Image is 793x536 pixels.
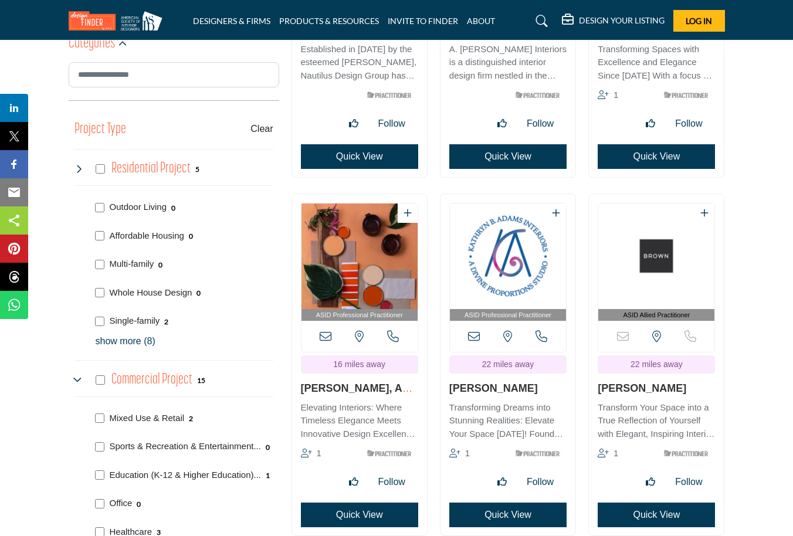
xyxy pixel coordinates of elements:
img: Beril Yurdakul, ASID [301,203,418,309]
button: Follow [371,112,412,135]
b: 5 [195,165,199,174]
p: Mixed Use & Retail: Combination retail and office buildings [110,412,185,425]
button: Follow [371,470,412,494]
input: Select Outdoor Living checkbox [95,203,104,212]
button: Quick View [301,144,418,169]
button: Like listing [490,470,514,494]
img: Claudia Lujan [598,203,714,309]
b: 0 [196,289,201,297]
a: Elevating Interiors: Where Timeless Elegance Meets Innovative Design Excellence Operating within ... [301,398,418,441]
input: Select Education (K-12 & Higher Education) checkbox [95,470,104,480]
p: Transforming Spaces with Excellence and Elegance Since [DATE] With a focus on blending beauty wit... [598,43,715,83]
img: ASID Qualified Practitioners Badge Icon [511,446,564,461]
span: ASID Professional Practitioner [304,310,415,320]
a: INVITE TO FINDER [388,16,458,26]
b: 15 [197,376,205,385]
div: Followers [449,446,470,460]
a: [PERSON_NAME] [449,382,538,394]
a: DESIGNERS & FIRMS [193,16,270,26]
b: 0 [158,261,162,269]
button: Quick View [449,144,567,169]
p: show more (8) [96,334,273,348]
button: Like listing [342,112,365,135]
b: 1 [266,471,270,480]
h3: Kathryn Adams [449,382,567,395]
div: Followers [598,446,618,460]
span: 1 [465,448,470,458]
p: Transform Your Space into a True Reflection of Yourself with Elegant, Inspiring Interior Design S... [598,401,715,441]
input: Select Commercial Project checkbox [96,375,105,385]
h2: Categories [69,33,115,55]
div: 0 Results For Outdoor Living [171,202,175,213]
div: 1 Results For Education (K-12 & Higher Education) [266,470,270,480]
button: Quick View [301,503,418,527]
p: Office: Professional office spaces [110,497,133,510]
p: Transforming Dreams into Stunning Realities: Elevate Your Space [DATE]! Founded upon a dedication... [449,401,567,441]
b: 0 [171,204,175,212]
input: Select Whole House Design checkbox [95,288,104,297]
div: Followers [301,446,321,460]
p: Affordable Housing: Inexpensive, efficient home spaces [110,229,184,243]
button: Like listing [342,470,365,494]
div: Followers [598,88,618,102]
input: Select Mixed Use & Retail checkbox [95,413,104,423]
p: Elevating Interiors: Where Timeless Elegance Meets Innovative Design Excellence Operating within ... [301,401,418,441]
div: 0 Results For Whole House Design [196,287,201,298]
span: Log In [686,16,712,26]
button: Quick View [598,144,715,169]
input: Search Category [69,62,279,87]
img: Site Logo [69,11,168,30]
span: 16 miles away [333,359,385,369]
h3: Claudia Lujan [598,382,715,395]
h5: DESIGN YOUR LISTING [579,15,665,26]
div: 5 Results For Residential Project [195,164,199,174]
a: Established in [DATE] by the esteemed [PERSON_NAME], Nautilus Design Group has swiftly ascended t... [301,40,418,83]
input: Select Office checkbox [95,499,104,508]
button: Quick View [449,503,567,527]
div: DESIGN YOUR LISTING [562,14,665,28]
a: Open Listing in new tab [301,203,418,321]
a: Add To List [404,208,412,218]
button: Like listing [639,112,662,135]
span: 1 [614,90,618,100]
p: Sports & Recreation & Entertainment: Stadiums, gyms, theaters [110,440,261,453]
button: Like listing [490,112,514,135]
div: 0 Results For Office [137,498,141,509]
p: Outdoor Living: Outdoor Living [110,201,167,214]
input: Select Single-family checkbox [95,317,104,326]
span: ASID Professional Practitioner [452,310,564,320]
input: Select Affordable Housing checkbox [95,231,104,240]
button: Follow [668,470,709,494]
a: Add To List [552,208,560,218]
img: Kathryn Adams [450,203,566,309]
a: A. [PERSON_NAME] Interiors is a distinguished interior design firm nestled in the heart of [GEOGR... [449,40,567,83]
p: Established in [DATE] by the esteemed [PERSON_NAME], Nautilus Design Group has swiftly ascended t... [301,43,418,83]
b: 2 [164,318,168,326]
a: [PERSON_NAME] [598,382,686,394]
a: PRODUCTS & RESOURCES [279,16,379,26]
div: 2 Results For Single-family [164,316,168,327]
b: 0 [266,443,270,452]
button: Follow [668,112,709,135]
img: ASID Qualified Practitioners Badge Icon [659,88,712,103]
a: Open Listing in new tab [450,203,566,321]
b: 0 [137,500,141,508]
span: ASID Allied Practitioner [601,310,712,320]
input: Select Residential Project checkbox [96,164,105,174]
a: Transform Your Space into a True Reflection of Yourself with Elegant, Inspiring Interior Design S... [598,398,715,441]
h3: Beril Yurdakul, ASID [301,382,418,395]
buton: Clear [250,122,273,136]
p: Education (K-12 & Higher Education): Primary schools to universities and research facilities [110,469,261,482]
button: Follow [520,470,561,494]
img: ASID Qualified Practitioners Badge Icon [362,446,415,461]
b: 2 [189,415,193,423]
button: Project Type [74,118,126,141]
div: 0 Results For Sports & Recreation & Entertainment [266,442,270,452]
a: Transforming Dreams into Stunning Realities: Elevate Your Space [DATE]! Founded upon a dedication... [449,398,567,441]
img: ASID Qualified Practitioners Badge Icon [659,446,712,461]
button: Like listing [639,470,662,494]
div: 15 Results For Commercial Project [197,375,205,385]
span: 22 miles away [482,359,534,369]
div: 0 Results For Multi-family [158,259,162,270]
